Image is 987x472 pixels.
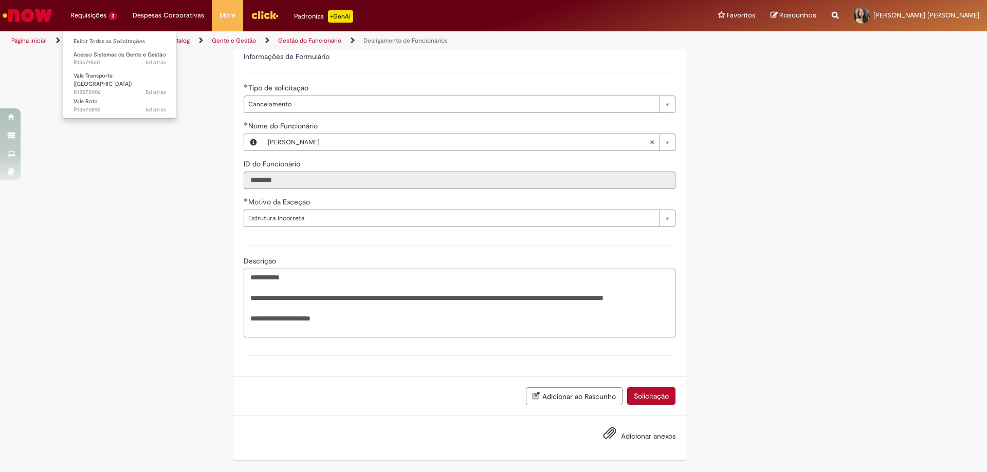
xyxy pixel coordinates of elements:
button: Adicionar anexos [600,424,619,447]
span: Vale Transporte ([GEOGRAPHIC_DATA]) [74,72,132,88]
time: 26/09/2025 14:41:13 [145,106,166,114]
span: [PERSON_NAME] [268,134,649,150]
a: Aberto R13571860 : Acesso Sistemas de Gente e Gestão [63,49,176,68]
span: Cancelamento [248,96,654,112]
span: R13570892 [74,106,166,114]
a: Aberto R13570892 : Vale Rota [63,96,176,115]
span: Descrição [244,256,278,266]
span: R13571860 [74,59,166,67]
ul: Trilhas de página [8,31,650,50]
span: 5d atrás [145,59,166,66]
span: R13570906 [74,88,166,97]
a: Exibir Todas as Solicitações [63,36,176,47]
span: Rascunhos [779,10,816,20]
a: Desligamento de Funcionários [363,36,448,45]
a: Gestão do Funcionário [278,36,341,45]
span: [PERSON_NAME] [PERSON_NAME] [873,11,979,20]
span: Acesso Sistemas de Gente e Gestão [74,51,166,59]
a: [PERSON_NAME]Limpar campo Nome do Funcionário [263,134,675,150]
span: 5d atrás [145,106,166,114]
button: Solicitação [627,387,675,405]
p: +GenAi [328,10,353,23]
abbr: Limpar campo Nome do Funcionário [644,134,660,150]
ul: Requisições [63,31,176,119]
span: Obrigatório Preenchido [244,122,248,126]
span: More [220,10,235,21]
span: Despesas Corporativas [133,10,204,21]
span: Tipo de solicitação [248,83,310,92]
span: Vale Rota [74,98,98,105]
a: Gente e Gestão [212,36,256,45]
span: Adicionar anexos [621,431,675,441]
img: ServiceNow [1,5,54,26]
span: Estrutura incorreta [248,210,654,226]
a: Rascunhos [771,11,816,21]
label: Informações de Formulário [244,52,330,61]
span: Obrigatório Preenchido [244,84,248,88]
time: 26/09/2025 14:44:33 [145,88,166,96]
span: Nome do Funcionário [248,121,320,130]
span: 5d atrás [145,88,166,96]
input: ID do Funcionário [244,172,675,189]
span: Motivo da Exceção [248,197,312,206]
button: Adicionar ao Rascunho [526,387,623,405]
a: Página inicial [11,36,47,45]
img: click_logo_yellow_360x200.png [251,7,279,23]
span: 3 [108,12,117,21]
button: Nome do Funcionário, Visualizar este registro Athilla Lenon Pereira de Souza [244,134,263,150]
a: Aberto R13570906 : Vale Transporte (VT) [63,70,176,92]
span: Obrigatório Preenchido [244,198,248,202]
span: Favoritos [727,10,755,21]
div: Padroniza [294,10,353,23]
span: Requisições [70,10,106,21]
time: 26/09/2025 16:59:39 [145,59,166,66]
label: Somente leitura - ID do Funcionário [244,159,302,169]
textarea: Descrição [244,269,675,337]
